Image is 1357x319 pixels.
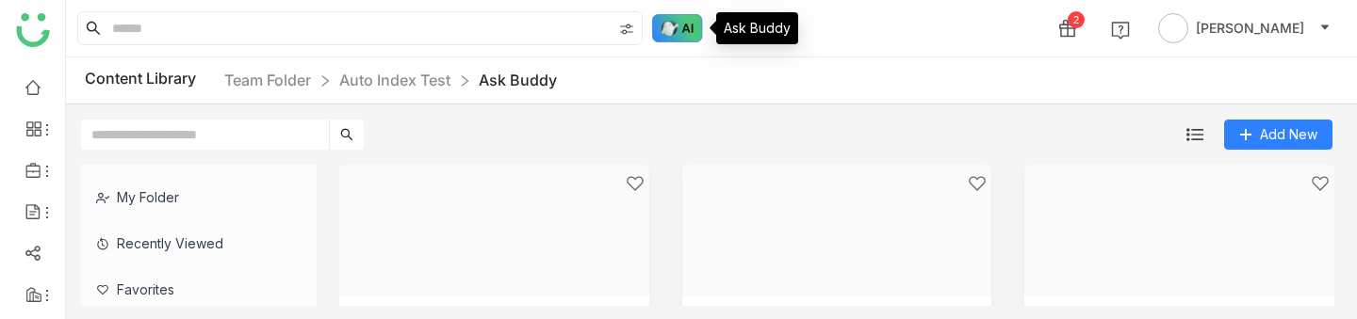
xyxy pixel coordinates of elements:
[1068,11,1085,28] div: 2
[339,165,649,296] img: Document
[1158,13,1188,43] img: avatar
[85,69,557,92] div: Content Library
[1196,18,1304,39] span: [PERSON_NAME]
[1111,21,1130,40] img: help.svg
[224,71,311,89] a: Team Folder
[1186,126,1203,143] img: list.svg
[479,71,557,89] a: Ask Buddy
[339,71,450,89] a: Auto Index Test
[619,22,634,37] img: search-type.svg
[81,266,302,312] div: Favorites
[81,174,302,220] div: My Folder
[16,13,50,47] img: logo
[652,14,703,42] img: ask-buddy-hover.svg
[1024,165,1334,296] img: Document
[682,165,992,296] img: Document
[1154,13,1334,43] button: [PERSON_NAME]
[716,12,798,44] div: Ask Buddy
[1260,124,1317,145] span: Add New
[81,220,302,266] div: Recently Viewed
[1224,120,1332,150] button: Add New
